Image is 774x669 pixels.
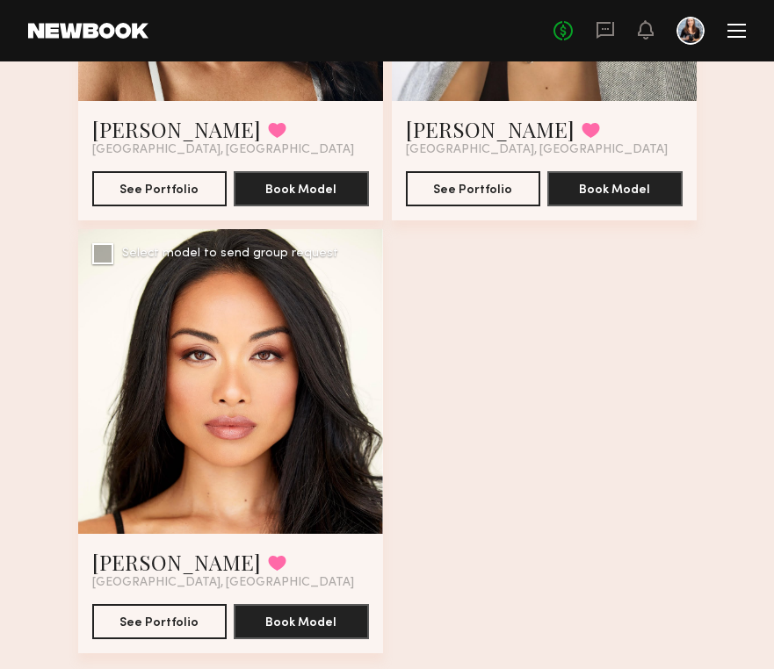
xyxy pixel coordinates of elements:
[92,548,261,576] a: [PERSON_NAME]
[547,171,683,206] button: Book Model
[92,115,261,143] a: [PERSON_NAME]
[234,181,369,196] a: Book Model
[92,576,354,590] span: [GEOGRAPHIC_DATA], [GEOGRAPHIC_DATA]
[234,614,369,629] a: Book Model
[406,115,575,143] a: [PERSON_NAME]
[406,143,668,157] span: [GEOGRAPHIC_DATA], [GEOGRAPHIC_DATA]
[92,604,228,639] button: See Portfolio
[92,171,228,206] button: See Portfolio
[234,171,369,206] button: Book Model
[234,604,369,639] button: Book Model
[122,248,338,260] div: Select model to send group request
[92,143,354,157] span: [GEOGRAPHIC_DATA], [GEOGRAPHIC_DATA]
[547,181,683,196] a: Book Model
[406,171,541,206] button: See Portfolio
